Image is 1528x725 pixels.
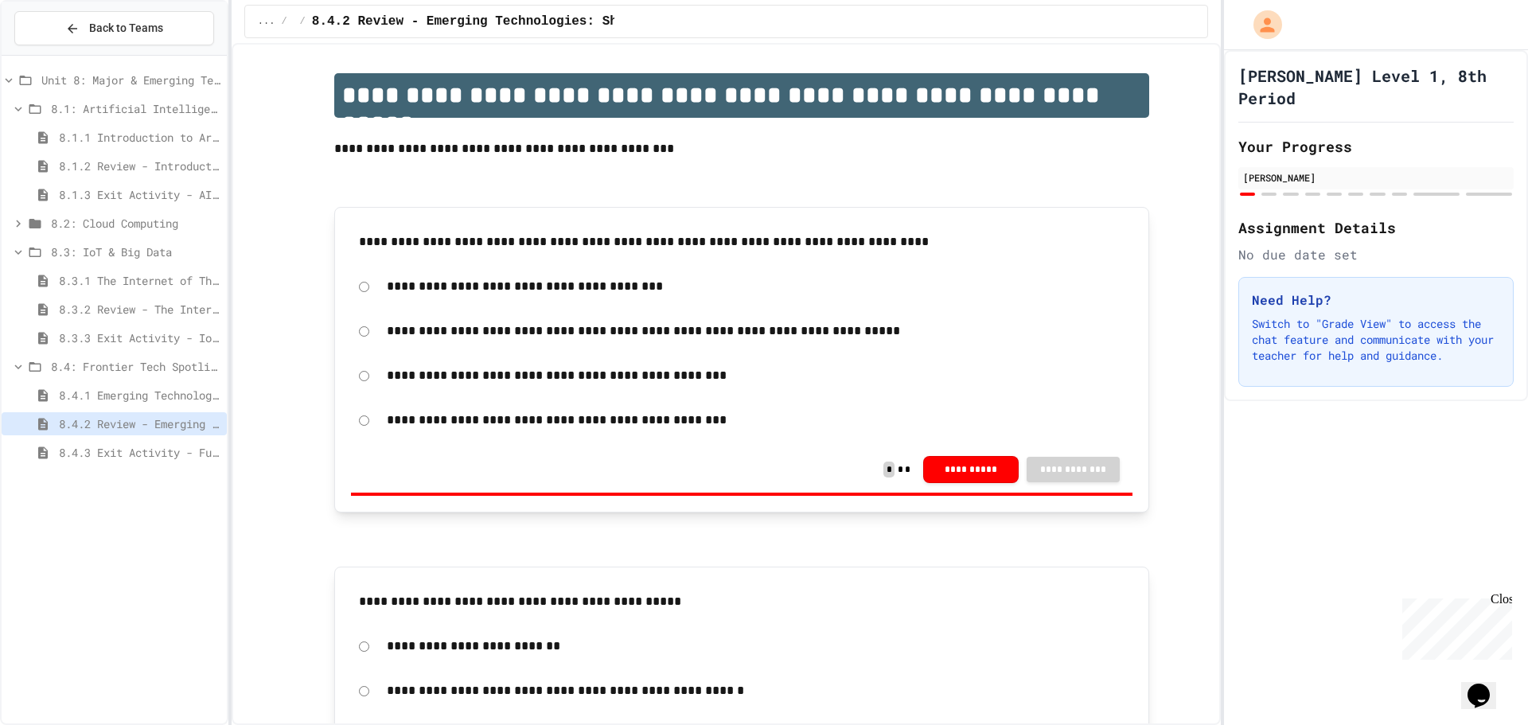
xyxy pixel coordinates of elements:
[6,6,110,101] div: Chat with us now!Close
[51,358,220,375] span: 8.4: Frontier Tech Spotlight
[1238,216,1514,239] h2: Assignment Details
[1252,290,1500,310] h3: Need Help?
[1396,592,1512,660] iframe: chat widget
[258,15,275,28] span: ...
[281,15,286,28] span: /
[1243,170,1509,185] div: [PERSON_NAME]
[312,12,801,31] span: 8.4.2 Review - Emerging Technologies: Shaping Our Digital Future
[59,329,220,346] span: 8.3.3 Exit Activity - IoT Data Detective Challenge
[51,215,220,232] span: 8.2: Cloud Computing
[59,444,220,461] span: 8.4.3 Exit Activity - Future Tech Challenge
[300,15,306,28] span: /
[1238,245,1514,264] div: No due date set
[51,244,220,260] span: 8.3: IoT & Big Data
[59,158,220,174] span: 8.1.2 Review - Introduction to Artificial Intelligence
[59,301,220,318] span: 8.3.2 Review - The Internet of Things and Big Data
[59,129,220,146] span: 8.1.1 Introduction to Artificial Intelligence
[59,415,220,432] span: 8.4.2 Review - Emerging Technologies: Shaping Our Digital Future
[59,272,220,289] span: 8.3.1 The Internet of Things and Big Data: Our Connected Digital World
[89,20,163,37] span: Back to Teams
[1238,64,1514,109] h1: [PERSON_NAME] Level 1, 8th Period
[1237,6,1286,43] div: My Account
[1238,135,1514,158] h2: Your Progress
[51,100,220,117] span: 8.1: Artificial Intelligence Basics
[1461,661,1512,709] iframe: chat widget
[41,72,220,88] span: Unit 8: Major & Emerging Technologies
[1252,316,1500,364] p: Switch to "Grade View" to access the chat feature and communicate with your teacher for help and ...
[59,387,220,403] span: 8.4.1 Emerging Technologies: Shaping Our Digital Future
[59,186,220,203] span: 8.1.3 Exit Activity - AI Detective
